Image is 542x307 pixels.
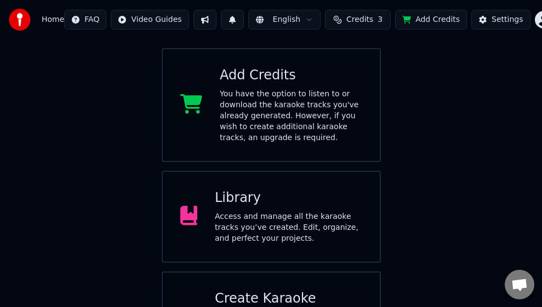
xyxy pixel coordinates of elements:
img: youka [9,9,31,31]
button: Credits3 [325,10,391,30]
div: Library [215,189,362,207]
div: Access and manage all the karaoke tracks you’ve created. Edit, organize, and perfect your projects. [215,211,362,244]
button: FAQ [64,10,106,30]
span: Credits [346,14,373,25]
span: 3 [378,14,383,25]
span: Home [42,14,64,25]
button: Settings [471,10,530,30]
button: Video Guides [111,10,189,30]
div: Add Credits [220,67,362,84]
nav: breadcrumb [42,14,64,25]
div: Settings [492,14,523,25]
div: You have the option to listen to or download the karaoke tracks you've already generated. However... [220,89,362,143]
button: Add Credits [395,10,467,30]
div: Open chat [505,270,534,299]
